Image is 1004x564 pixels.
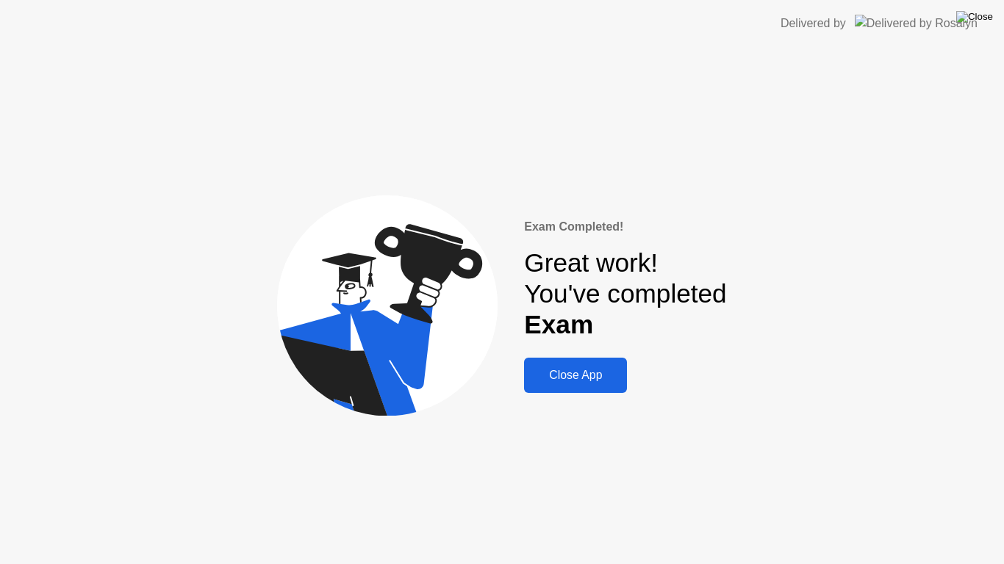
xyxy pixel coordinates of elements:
div: Close App [528,369,623,382]
img: Delivered by Rosalyn [855,15,978,32]
div: Delivered by [781,15,846,32]
div: Exam Completed! [524,218,726,236]
img: Close [956,11,993,23]
button: Close App [524,358,627,393]
b: Exam [524,310,593,339]
div: Great work! You've completed [524,247,726,341]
